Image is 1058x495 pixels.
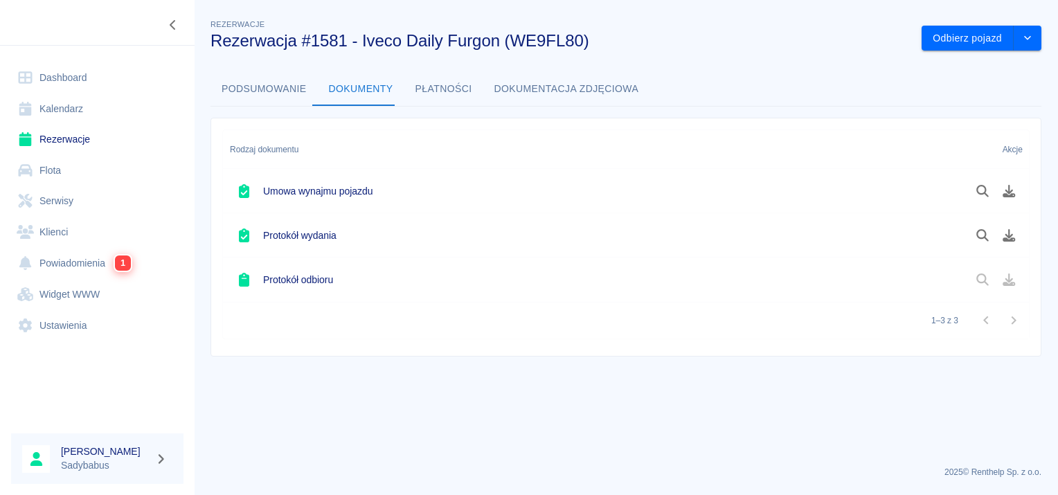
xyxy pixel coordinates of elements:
button: Płatności [404,73,483,106]
div: Akcje [1003,130,1023,169]
button: Podgląd dokumentu [969,179,996,203]
button: Dokumentacja zdjęciowa [483,73,650,106]
button: Podsumowanie [210,73,318,106]
a: Widget WWW [11,279,183,310]
h3: Rezerwacja #1581 - Iveco Daily Furgon (WE9FL80) [210,31,911,51]
h6: Protokół odbioru [263,273,333,287]
button: drop-down [1014,26,1041,51]
a: Kalendarz [11,93,183,125]
a: Flota [11,155,183,186]
h6: Umowa wynajmu pojazdu [263,184,373,198]
a: Klienci [11,217,183,248]
a: Rezerwacje [11,124,183,155]
img: Renthelp logo [17,11,103,34]
p: Sadybabus [61,458,150,473]
p: 1–3 z 3 [931,314,958,327]
div: Rodzaj dokumentu [230,130,298,169]
button: Pobierz dokument [996,224,1023,247]
a: Renthelp logo [11,11,103,34]
div: Akcje [949,130,1030,169]
button: Dokumenty [318,73,404,106]
a: Serwisy [11,186,183,217]
span: Rezerwacje [210,20,264,28]
h6: [PERSON_NAME] [61,444,150,458]
h6: Protokół wydania [263,228,337,242]
button: Zwiń nawigację [163,16,183,34]
div: Rodzaj dokumentu [223,130,949,169]
a: Powiadomienia1 [11,247,183,279]
button: Pobierz dokument [996,179,1023,203]
a: Ustawienia [11,310,183,341]
button: Odbierz pojazd [922,26,1014,51]
span: 1 [115,255,131,271]
button: Podgląd dokumentu [969,224,996,247]
a: Dashboard [11,62,183,93]
p: 2025 © Renthelp Sp. z o.o. [210,466,1041,478]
